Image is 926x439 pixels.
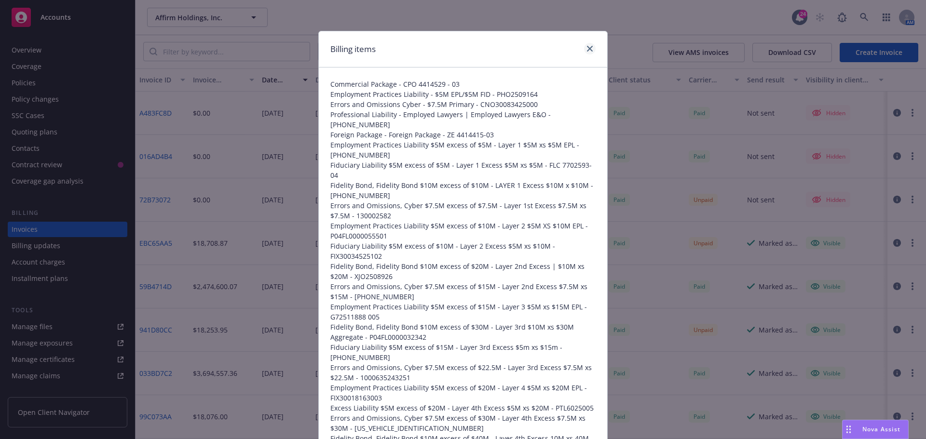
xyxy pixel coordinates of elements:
[584,43,596,54] a: close
[330,140,596,160] span: Employment Practices Liability $5M excess of $5M - Layer 1 $5M xs $5M EPL - [PHONE_NUMBER]
[330,221,596,241] span: Employment Practices Liability $5M excess of $10M - Layer 2 $5M XS $10M EPL - P04FL0000055501
[330,43,376,55] h1: Billing items
[330,160,596,180] span: Fiduciary Liability $5M excess of $5M - Layer 1 Excess $5M xs $5M - FLC 7702593-04
[330,403,596,413] span: Excess Liability $5M excess of $20M - Layer 4th Excess $5M xs $20M - PTL6025005
[330,241,596,261] span: Fiduciary Liability $5M excess of $10M - Layer 2 Excess $5M xs $10M - FIX30034525102
[843,420,855,439] div: Drag to move
[330,281,596,302] span: Errors and Omissions, Cyber $7.5M excess of $15M - Layer 2nd Excess $7.5M xs $15M - [PHONE_NUMBER]
[330,261,596,281] span: Fidelity Bond, Fidelity Bond $10M excess of $20M - Layer 2nd Excess | $10M xs $20M - XJO2508926
[330,130,596,140] span: Foreign Package - Foreign Package - ZE 4414415-03
[330,322,596,342] span: Fidelity Bond, Fidelity Bond $10M excess of $30M - Layer 3rd $10M xs $30M Aggregate - P04FL000003...
[330,200,596,221] span: Errors and Omissions, Cyber $7.5M excess of $7.5M - Layer 1st Excess $7.5M xs $7.5M - 130002582
[842,420,909,439] button: Nova Assist
[330,342,596,362] span: Fiduciary Liability $5M excess of $15M - Layer 3rd Excess $5m xs $15m - [PHONE_NUMBER]
[330,109,596,130] span: Professional Liability - Employed Lawyers | Employed Lawyers E&O - [PHONE_NUMBER]
[330,413,596,433] span: Errors and Omissions, Cyber $7.5M excess of $30M - Layer 4th Excess $7.5M xs $30M - [US_VEHICLE_I...
[330,383,596,403] span: Employment Practices Liability $5M excess of $20M - Layer 4 $5M xs $20M EPL - FIX30018163003
[330,302,596,322] span: Employment Practices Liability $5M excess of $15M - Layer 3 $5M xs $15M EPL - G72511888 005
[330,362,596,383] span: Errors and Omissions, Cyber $7.5M excess of $22.5M - Layer 3rd Excess $7.5M xs $22.5M - 100063524...
[330,79,596,89] span: Commercial Package - CPO 4414529 - 03
[862,425,900,433] span: Nova Assist
[330,89,596,99] span: Employment Practices Liability - $5M EPL/$5M FID - PHO2509164
[330,99,596,109] span: Errors and Omissions Cyber - $7.5M Primary - CNO30083425000
[330,180,596,200] span: Fidelity Bond, Fidelity Bond $10M excess of $10M - LAYER 1 Excess $10M x $10M - [PHONE_NUMBER]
